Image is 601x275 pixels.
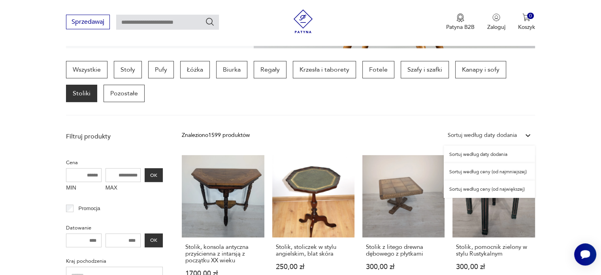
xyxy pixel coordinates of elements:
a: Pozostałe [104,85,145,102]
img: Ikona medalu [456,13,464,22]
div: Sortuj według ceny (od największej) [444,180,535,198]
p: Patyna B2B [446,23,475,31]
a: Kanapy i sofy [455,61,506,78]
h3: Stolik z litego drewna dębowego z płytkami [366,244,441,257]
a: Biurka [216,61,247,78]
p: Zaloguj [487,23,505,31]
p: 300,00 zł [456,264,531,270]
button: OK [145,233,163,247]
a: Fotele [362,61,394,78]
img: Ikona koszyka [522,13,530,21]
iframe: Smartsupp widget button [574,243,596,266]
p: Datowanie [66,224,163,232]
img: Patyna - sklep z meblami i dekoracjami vintage [291,9,315,33]
p: Promocja [79,204,100,213]
div: 0 [527,13,534,19]
p: Kraj pochodzenia [66,257,163,266]
p: 300,00 zł [366,264,441,270]
label: MIN [66,182,102,195]
p: Cena [66,158,163,167]
a: Łóżka [180,61,210,78]
button: Szukaj [205,17,215,27]
div: Znaleziono 1599 produktów [182,131,250,140]
label: MAX [106,182,141,195]
h3: Stolik, konsola antyczna przyścienna z intarsją z początku XX wieku [185,244,260,264]
h3: Stolik, pomocnik zielony w stylu Rustykalnym [456,244,531,257]
p: 250,00 zł [276,264,351,270]
p: Koszyk [518,23,535,31]
button: Sprzedawaj [66,15,110,29]
p: Filtruj produkty [66,132,163,141]
div: Sortuj według daty dodania [448,131,517,140]
h3: Stolik, stoliczek w stylu angielskim, blat skóra [276,244,351,257]
a: Regały [254,61,286,78]
button: 0Koszyk [518,13,535,31]
a: Wszystkie [66,61,107,78]
div: Sortuj według ceny (od najmniejszej) [444,163,535,180]
button: OK [145,168,163,182]
a: Stoły [114,61,142,78]
div: Sortuj według daty dodania [444,146,535,163]
a: Krzesła i taborety [293,61,356,78]
a: Ikona medaluPatyna B2B [446,13,475,31]
a: Szafy i szafki [401,61,449,78]
a: Stoliki [66,85,97,102]
img: Ikonka użytkownika [492,13,500,21]
button: Patyna B2B [446,13,475,31]
button: Zaloguj [487,13,505,31]
a: Sprzedawaj [66,20,110,25]
a: Pufy [148,61,174,78]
